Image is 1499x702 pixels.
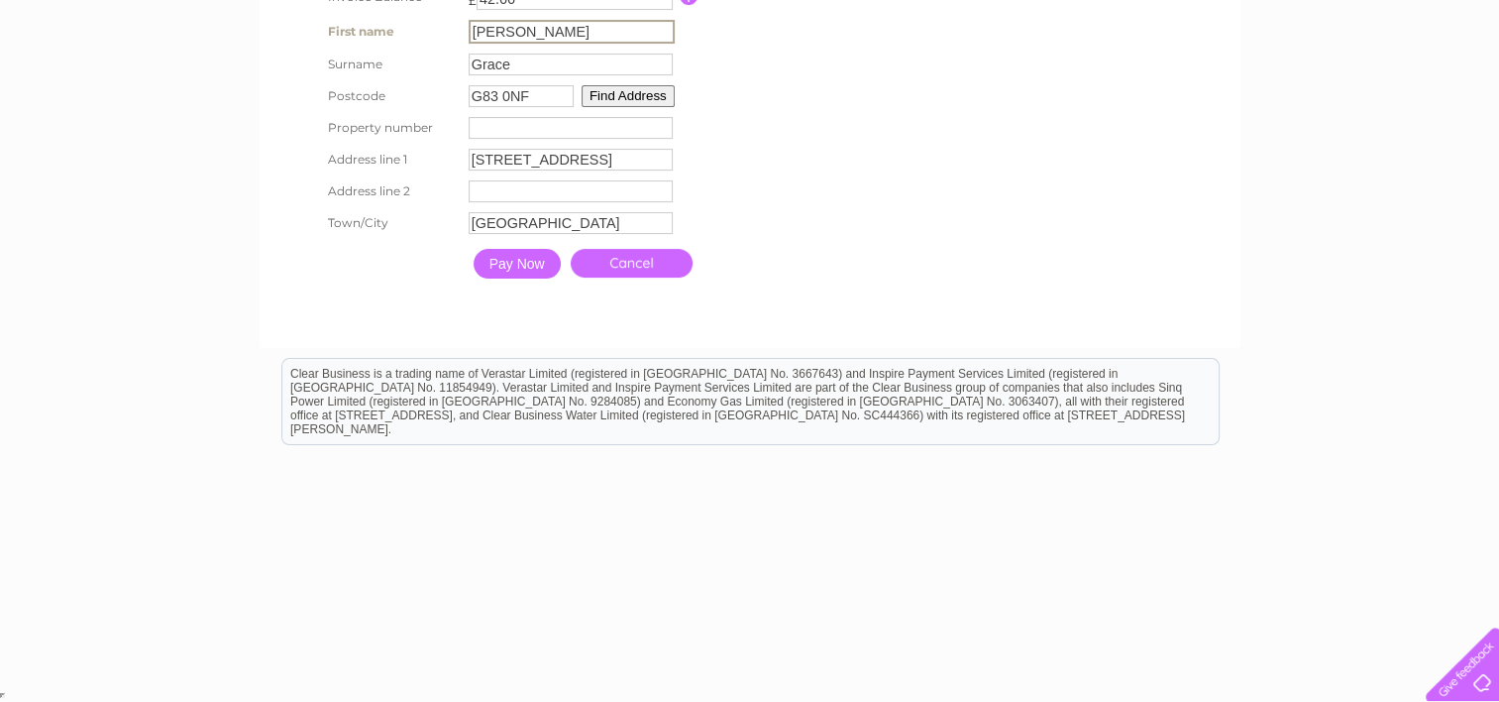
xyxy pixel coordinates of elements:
a: Log out [1434,84,1480,99]
input: Pay Now [474,249,561,279]
a: Energy [1200,84,1243,99]
a: 0333 014 3131 [1125,10,1262,35]
a: Blog [1327,84,1355,99]
a: Cancel [571,249,693,278]
th: Property number [318,112,464,144]
th: Surname [318,49,464,80]
img: logo.png [53,52,154,112]
div: Clear Business is a trading name of Verastar Limited (registered in [GEOGRAPHIC_DATA] No. 3667643... [282,11,1219,96]
th: Town/City [318,207,464,239]
th: First name [318,15,464,49]
button: Find Address [582,85,675,107]
a: Contact [1367,84,1416,99]
th: Address line 2 [318,175,464,207]
a: Telecoms [1255,84,1315,99]
a: Water [1150,84,1188,99]
th: Address line 1 [318,144,464,175]
th: Postcode [318,80,464,112]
